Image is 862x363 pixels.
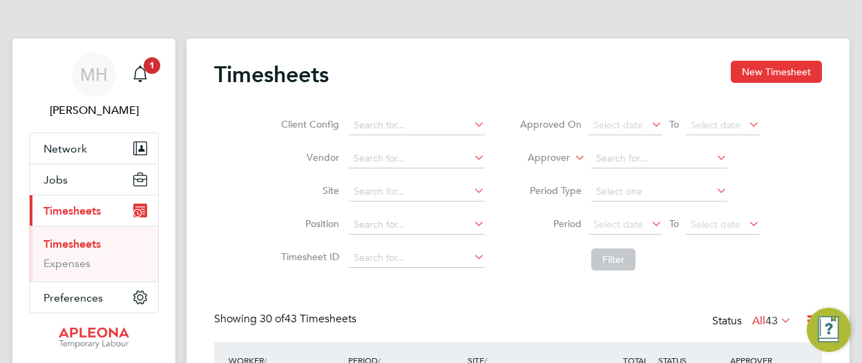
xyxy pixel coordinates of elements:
button: Jobs [30,164,158,195]
label: Client Config [277,118,339,130]
input: Search for... [349,149,485,168]
span: To [665,215,683,233]
input: Select one [591,182,727,202]
input: Search for... [349,116,485,135]
span: Select date [691,119,740,131]
input: Search for... [349,248,485,268]
span: To [665,115,683,133]
label: Position [277,217,339,230]
label: Period Type [519,184,582,197]
div: Timesheets [30,226,158,282]
span: Preferences [44,291,103,304]
a: 1 [126,52,154,97]
span: 43 Timesheets [260,312,356,326]
input: Search for... [349,215,485,235]
button: Engage Resource Center [807,308,851,352]
span: MH [80,66,108,84]
span: Network [44,142,87,155]
span: Michael Hulme [29,102,159,119]
button: Preferences [30,282,158,313]
img: apleona-logo-retina.png [59,327,129,349]
label: Timesheet ID [277,251,339,263]
button: Filter [591,248,635,271]
label: Approved On [519,118,582,130]
span: Select date [593,218,643,230]
label: Approver [508,151,570,165]
span: Timesheets [44,204,101,217]
label: Site [277,184,339,197]
span: 1 [144,57,160,74]
a: Expenses [44,257,90,270]
label: Vendor [277,151,339,164]
button: Timesheets [30,195,158,226]
div: Status [712,312,794,331]
h2: Timesheets [214,61,329,88]
input: Search for... [349,182,485,202]
span: Select date [593,119,643,131]
a: MH[PERSON_NAME] [29,52,159,119]
input: Search for... [591,149,727,168]
label: Period [519,217,582,230]
a: Timesheets [44,237,101,251]
span: Select date [691,218,740,230]
span: Jobs [44,173,68,186]
button: New Timesheet [731,61,822,83]
button: Network [30,133,158,164]
span: 43 [765,314,778,328]
label: All [752,314,792,328]
a: Go to home page [29,327,159,349]
div: Showing [214,312,359,326]
span: 30 of [260,312,285,326]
